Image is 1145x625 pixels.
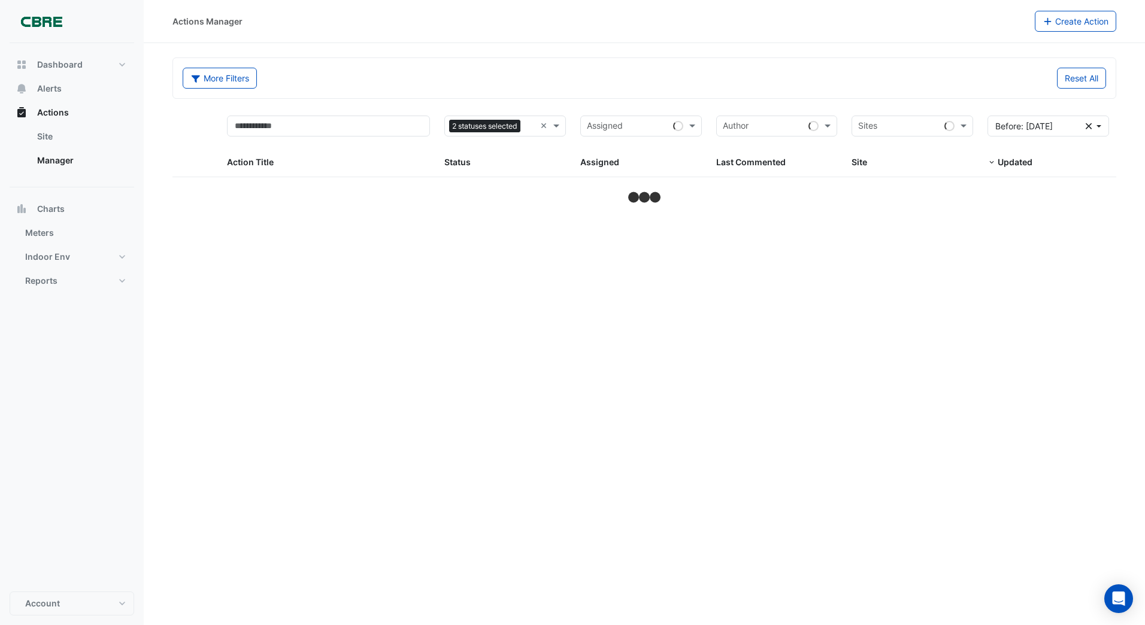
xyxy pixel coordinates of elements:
[14,10,68,34] img: Company Logo
[10,77,134,101] button: Alerts
[540,119,550,133] span: Clear
[16,107,28,119] app-icon: Actions
[444,157,471,167] span: Status
[16,203,28,215] app-icon: Charts
[449,120,520,133] span: 2 statuses selected
[28,125,134,148] a: Site
[10,269,134,293] button: Reports
[37,107,69,119] span: Actions
[1104,584,1133,613] div: Open Intercom Messenger
[1035,11,1117,32] button: Create Action
[10,221,134,245] button: Meters
[10,101,134,125] button: Actions
[172,15,243,28] div: Actions Manager
[37,203,65,215] span: Charts
[580,157,619,167] span: Assigned
[988,116,1109,136] button: Before: [DATE]
[25,275,57,287] span: Reports
[1057,68,1106,89] button: Reset All
[25,251,70,263] span: Indoor Env
[37,83,62,95] span: Alerts
[10,245,134,269] button: Indoor Env
[10,197,134,221] button: Charts
[37,59,83,71] span: Dashboard
[25,597,60,609] span: Account
[183,68,257,89] button: More Filters
[10,125,134,177] div: Actions
[10,591,134,615] button: Account
[16,59,28,71] app-icon: Dashboard
[28,148,134,172] a: Manager
[16,83,28,95] app-icon: Alerts
[852,157,867,167] span: Site
[1086,120,1092,132] fa-icon: Clear
[227,157,274,167] span: Action Title
[10,53,134,77] button: Dashboard
[716,157,786,167] span: Last Commented
[995,121,1053,131] span: Before: 31 Mar 25
[25,227,54,239] span: Meters
[998,157,1032,167] span: Updated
